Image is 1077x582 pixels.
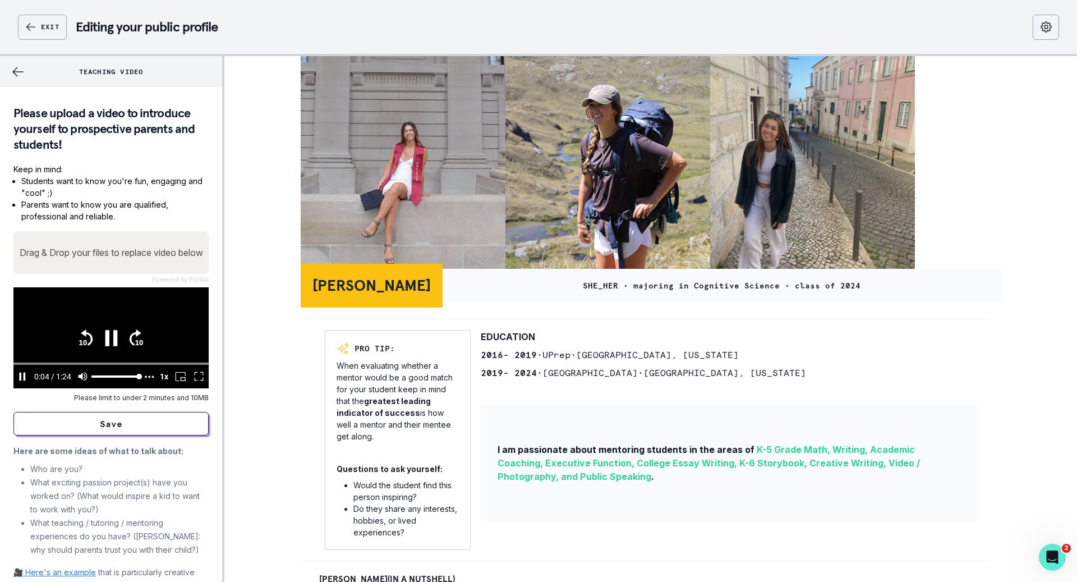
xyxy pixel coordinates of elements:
iframe: Intercom live chat [1039,544,1066,571]
span: K-5 Grade Math, Writing, Academic Coaching, Executive Function, College Essay Writing, K-6 Storyb... [498,444,920,482]
b: 2019 - 2024 [481,367,537,378]
span: • [GEOGRAPHIC_DATA] • [GEOGRAPHIC_DATA] , [US_STATE] [537,367,806,378]
p: Please limit to under 2 minutes and 10MB [13,393,209,403]
li: Who are you? [30,462,209,476]
p: Questions to ask yourself: [337,463,443,475]
h1: Please upload a video to introduce yourself to prospective parents and students! [13,105,209,152]
p: Exit [41,22,59,31]
img: Profile Photo [710,56,915,274]
button: Exit [19,15,66,39]
b: greatest leading indicator of success [337,396,431,418]
p: Keep in mind: [13,163,209,175]
span: I am passionate about mentoring students in the areas of [498,444,754,455]
a: 🎥 Here's an example [13,567,96,577]
p: PRO TIP: [355,343,395,355]
span: . [651,471,654,482]
p: When evaluating whether a mentor would be a good match for your student keep in mind that the is ... [337,360,459,442]
p: SHE_HER • majoring in Cognitive Science • class of 2024 [583,280,860,292]
label: Drag & Drop your files to replace video below [15,241,208,264]
b: 2016 - 2019 [481,349,537,360]
li: What teaching / tutoring / mentoring experiences do you have? ([PERSON_NAME]: why should parents ... [30,516,209,557]
li: Parents want to know you are qualified, professional and reliable. [21,199,209,222]
li: Students want to know you're fun, engaging and "cool" ;) [21,175,209,199]
li: What exciting passion project(s) have you worked on? (What would inspire a kid to want to work wi... [30,476,209,516]
span: 2 [1062,544,1071,553]
p: Teaching Video [79,67,144,76]
li: Would the student find this person inspiring? [353,479,459,503]
img: Profile Photo [301,56,505,274]
p: Here are some ideas of what to talk about: [13,444,209,458]
li: Do they share any interests, hobbies, or lived experiences? [353,503,459,538]
button: Visibility settings [1033,15,1059,40]
p: EDUCATION [481,330,535,343]
button: Save [13,412,209,436]
p: [PERSON_NAME] [312,274,431,297]
a: Powered by PQINA [152,277,209,282]
img: Profile Photo [505,56,710,274]
span: • UPrep • [GEOGRAPHIC_DATA] , [US_STATE] [537,349,739,360]
p: Editing your public profile [76,20,218,34]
